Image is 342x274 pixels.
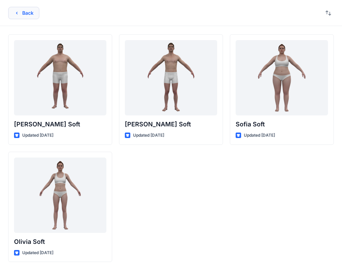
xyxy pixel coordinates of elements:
[14,158,106,233] a: Olivia Soft
[133,132,164,139] p: Updated [DATE]
[244,132,275,139] p: Updated [DATE]
[22,132,53,139] p: Updated [DATE]
[125,120,217,129] p: [PERSON_NAME] Soft
[236,120,328,129] p: Sofia Soft
[14,40,106,115] a: Joseph Soft
[14,237,106,247] p: Olivia Soft
[236,40,328,115] a: Sofia Soft
[22,249,53,257] p: Updated [DATE]
[8,7,39,19] button: Back
[14,120,106,129] p: [PERSON_NAME] Soft
[125,40,217,115] a: Oliver Soft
